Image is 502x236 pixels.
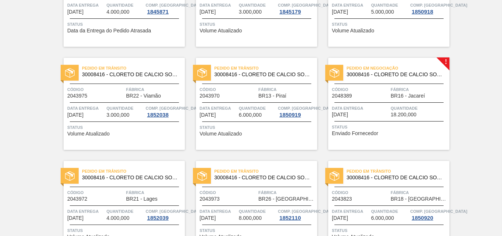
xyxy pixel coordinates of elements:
div: 1850918 [410,9,434,15]
span: 12/10/2025 [200,112,216,118]
span: BR13 - Piraí [258,93,286,99]
span: Quantidade [371,1,409,9]
span: 2043970 [200,93,220,99]
a: statusPedido em Trânsito30008416 - CLORETO DE CALCIO SOLUCAO 40%Código2043970FábricaBR13 - PiraíD... [185,58,317,150]
span: Volume Atualizado [200,131,242,137]
span: 30008416 - CLORETO DE CALCIO SOLUCAO 40% [82,175,179,180]
span: 2043972 [67,196,87,202]
span: Volume Atualizado [67,131,110,137]
span: Data Entrega [200,105,237,112]
img: status [330,68,339,78]
span: 8.000,000 [239,215,262,221]
span: Quantidade [239,208,276,215]
span: Status [332,227,448,234]
span: Código [200,86,257,93]
span: Volume Atualizado [332,28,374,34]
span: Fábrica [126,86,183,93]
span: Comp. Carga [410,208,467,215]
span: 3.000,000 [107,112,129,118]
span: Código [332,189,389,196]
span: Status [67,21,183,28]
span: Fábrica [391,189,448,196]
span: Data Entrega [67,105,105,112]
div: 1850919 [278,112,302,118]
span: Status [67,227,183,234]
span: 6.000,000 [371,215,394,221]
span: Quantidade [107,1,144,9]
span: 30008416 - CLORETO DE CALCIO SOLUCAO 40% [347,175,444,180]
span: 3.000,000 [239,9,262,15]
span: 2043973 [200,196,220,202]
span: Status [67,124,183,131]
img: status [330,171,339,181]
span: Quantidade [107,208,144,215]
span: Data Entrega [200,208,237,215]
span: 30008416 - CLORETO DE CALCIO SOLUCAO 40% [347,72,444,77]
span: Status [200,21,315,28]
span: Comp. Carga [278,105,335,112]
div: 1850920 [410,215,434,221]
a: Comp. [GEOGRAPHIC_DATA]1845871 [146,1,183,15]
span: Comp. Carga [146,105,202,112]
span: BR22 - Viamão [126,93,161,99]
span: Comp. Carga [146,1,202,9]
span: 6.000,000 [239,112,262,118]
span: 4.000,000 [107,215,129,221]
span: Código [67,86,124,93]
span: Data Entrega [332,105,389,112]
span: 16/10/2025 [67,215,83,221]
a: Comp. [GEOGRAPHIC_DATA]1852038 [146,105,183,118]
a: Comp. [GEOGRAPHIC_DATA]1850918 [410,1,448,15]
img: status [65,171,75,181]
img: status [197,171,207,181]
span: Volume Atualizado [200,28,242,34]
span: 5.000,000 [371,9,394,15]
span: Pedido em Trânsito [214,168,317,175]
a: Comp. [GEOGRAPHIC_DATA]1845179 [278,1,315,15]
span: Comp. Carga [278,1,335,9]
span: BR16 - Jacareí [391,93,425,99]
a: Comp. [GEOGRAPHIC_DATA]1850920 [410,208,448,221]
a: !statusPedido em Negociação30008416 - CLORETO DE CALCIO SOLUCAO 40%Código2048389FábricaBR16 - Jac... [317,58,449,150]
span: Data Entrega [200,1,237,9]
span: 18/10/2025 [332,215,348,221]
span: Data Entrega [67,1,105,9]
span: Fábrica [258,86,315,93]
span: Comp. Carga [146,208,202,215]
span: Código [332,86,389,93]
span: 08/10/2025 [200,9,216,15]
span: Pedido em Trânsito [214,64,317,72]
span: 2043975 [67,93,87,99]
span: Comp. Carga [410,1,467,9]
div: 1845179 [278,9,302,15]
span: 16/10/2025 [200,215,216,221]
span: 30008416 - CLORETO DE CALCIO SOLUCAO 40% [214,175,311,180]
span: 18.200,000 [391,112,416,117]
img: status [197,68,207,78]
span: Quantidade [391,105,448,112]
span: 30008416 - CLORETO DE CALCIO SOLUCAO 40% [82,72,179,77]
span: Fábrica [391,86,448,93]
span: Código [200,189,257,196]
span: BR18 - Pernambuco [391,196,448,202]
span: 4.000,000 [107,9,129,15]
span: Quantidade [107,105,144,112]
a: Comp. [GEOGRAPHIC_DATA]1852039 [146,208,183,221]
span: Status [200,124,315,131]
a: statusPedido em Trânsito30008416 - CLORETO DE CALCIO SOLUCAO 40%Código2043975FábricaBR22 - Viamão... [53,58,185,150]
span: Pedido em Trânsito [82,64,185,72]
span: BR26 - Uberlândia [258,196,315,202]
span: Status [332,123,448,131]
span: 13/10/2025 [332,112,348,117]
a: Comp. [GEOGRAPHIC_DATA]1850919 [278,105,315,118]
span: Quantidade [239,1,276,9]
span: 30008416 - CLORETO DE CALCIO SOLUCAO 40% [214,72,311,77]
span: Código [67,189,124,196]
a: Comp. [GEOGRAPHIC_DATA]1852110 [278,208,315,221]
span: Quantidade [371,208,409,215]
span: Data Entrega [67,208,105,215]
span: Enviado Fornecedor [332,131,378,136]
span: Fábrica [126,189,183,196]
img: status [65,68,75,78]
span: Status [200,227,315,234]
